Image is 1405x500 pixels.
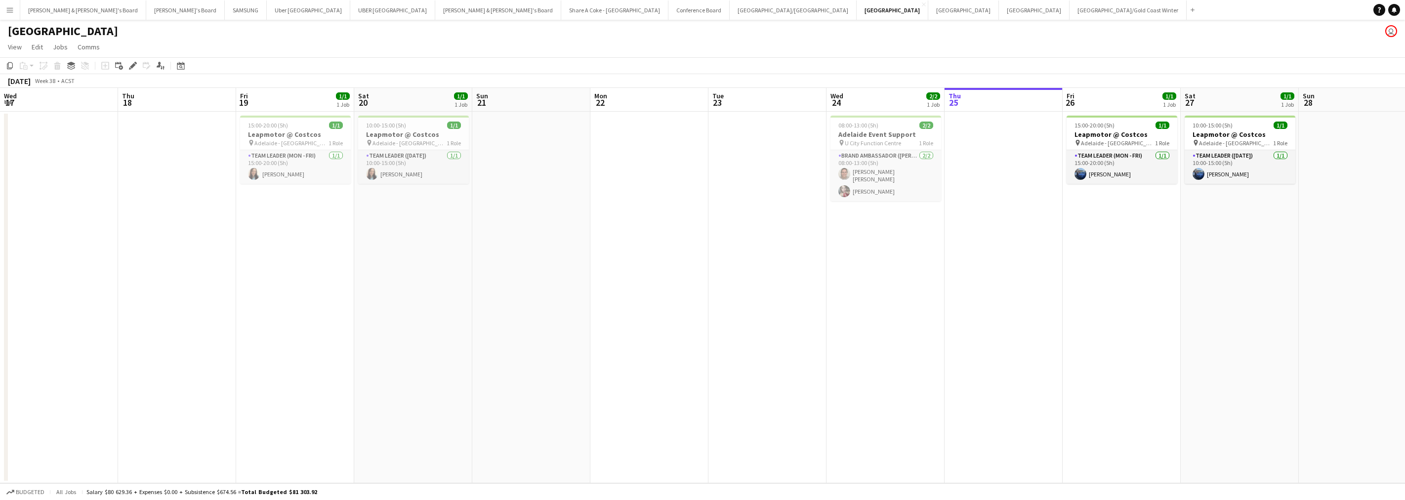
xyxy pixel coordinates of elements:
span: 27 [1183,97,1196,108]
span: Thu [949,91,961,100]
span: Sat [1185,91,1196,100]
span: Budgeted [16,489,44,496]
span: 1/1 [1274,122,1287,129]
span: 1/1 [336,92,350,100]
h3: Leapmotor @ Costcos [1067,130,1177,139]
span: Jobs [53,42,68,51]
span: 24 [829,97,843,108]
span: 15:00-20:00 (5h) [248,122,288,129]
button: [PERSON_NAME] & [PERSON_NAME]'s Board [20,0,146,20]
span: Fri [1067,91,1074,100]
span: 1 Role [329,139,343,147]
app-job-card: 15:00-20:00 (5h)1/1Leapmotor @ Costcos Adelaide - [GEOGRAPHIC_DATA]1 RoleTeam Leader (Mon - Fri)1... [240,116,351,184]
a: Jobs [49,41,72,53]
span: 18 [121,97,134,108]
div: Salary $80 629.36 + Expenses $0.00 + Subsistence $674.56 = [86,488,317,496]
span: 23 [711,97,724,108]
span: 08:00-13:00 (5h) [838,122,878,129]
button: [GEOGRAPHIC_DATA]/Gold Coast Winter [1070,0,1187,20]
span: View [8,42,22,51]
span: 1 Role [1155,139,1169,147]
a: View [4,41,26,53]
div: ACST [61,77,75,84]
span: 28 [1301,97,1315,108]
app-job-card: 10:00-15:00 (5h)1/1Leapmotor @ Costcos Adelaide - [GEOGRAPHIC_DATA]1 RoleTeam Leader ([DATE])1/11... [358,116,469,184]
span: 1 Role [447,139,461,147]
span: Mon [594,91,607,100]
span: Sat [358,91,369,100]
span: 19 [239,97,248,108]
span: Tue [712,91,724,100]
span: 1/1 [329,122,343,129]
app-job-card: 10:00-15:00 (5h)1/1Leapmotor @ Costcos Adelaide - [GEOGRAPHIC_DATA]1 RoleTeam Leader ([DATE])1/11... [1185,116,1295,184]
h3: Leapmotor @ Costcos [358,130,469,139]
span: Week 38 [33,77,57,84]
div: [DATE] [8,76,31,86]
span: 1/1 [1281,92,1294,100]
a: Edit [28,41,47,53]
span: Sun [1303,91,1315,100]
span: Sun [476,91,488,100]
button: [GEOGRAPHIC_DATA] [857,0,928,20]
span: 22 [593,97,607,108]
span: 26 [1065,97,1074,108]
span: 20 [357,97,369,108]
span: 10:00-15:00 (5h) [366,122,406,129]
span: 1/1 [454,92,468,100]
span: U City Function Centre [845,139,901,147]
span: 25 [947,97,961,108]
a: Comms [74,41,104,53]
span: Wed [830,91,843,100]
span: 1 Role [1273,139,1287,147]
div: 1 Job [1163,101,1176,108]
h1: [GEOGRAPHIC_DATA] [8,24,118,39]
span: Adelaide - [GEOGRAPHIC_DATA] [1199,139,1273,147]
app-user-avatar: Andy Husen [1385,25,1397,37]
span: Adelaide - [GEOGRAPHIC_DATA] [372,139,447,147]
h3: Leapmotor @ Costcos [1185,130,1295,139]
app-card-role: Team Leader (Mon - Fri)1/115:00-20:00 (5h)[PERSON_NAME] [1067,150,1177,184]
button: Share A Coke - [GEOGRAPHIC_DATA] [561,0,668,20]
span: 1/1 [447,122,461,129]
app-card-role: Brand Ambassador ([PERSON_NAME])2/208:00-13:00 (5h)[PERSON_NAME] [PERSON_NAME][PERSON_NAME] [830,150,941,201]
span: Thu [122,91,134,100]
span: 15:00-20:00 (5h) [1074,122,1115,129]
button: SAMSUNG [225,0,267,20]
app-card-role: Team Leader ([DATE])1/110:00-15:00 (5h)[PERSON_NAME] [1185,150,1295,184]
button: [PERSON_NAME] & [PERSON_NAME]'s Board [435,0,561,20]
app-job-card: 08:00-13:00 (5h)2/2Adelaide Event Support U City Function Centre1 RoleBrand Ambassador ([PERSON_N... [830,116,941,201]
span: 2/2 [919,122,933,129]
button: UBER [GEOGRAPHIC_DATA] [350,0,435,20]
span: Adelaide - [GEOGRAPHIC_DATA] [254,139,329,147]
div: 1 Job [1281,101,1294,108]
span: 17 [2,97,17,108]
app-card-role: Team Leader ([DATE])1/110:00-15:00 (5h)[PERSON_NAME] [358,150,469,184]
span: Total Budgeted $81 303.92 [241,488,317,496]
span: 1/1 [1162,92,1176,100]
button: [PERSON_NAME]'s Board [146,0,225,20]
span: Adelaide - [GEOGRAPHIC_DATA] [1081,139,1155,147]
div: 1 Job [336,101,349,108]
h3: Adelaide Event Support [830,130,941,139]
span: Wed [4,91,17,100]
app-job-card: 15:00-20:00 (5h)1/1Leapmotor @ Costcos Adelaide - [GEOGRAPHIC_DATA]1 RoleTeam Leader (Mon - Fri)1... [1067,116,1177,184]
span: Edit [32,42,43,51]
span: 10:00-15:00 (5h) [1193,122,1233,129]
span: Comms [78,42,100,51]
button: Budgeted [5,487,46,498]
span: 1 Role [919,139,933,147]
span: 21 [475,97,488,108]
div: 1 Job [455,101,467,108]
span: 1/1 [1156,122,1169,129]
button: Uber [GEOGRAPHIC_DATA] [267,0,350,20]
span: 2/2 [926,92,940,100]
div: 1 Job [927,101,940,108]
button: [GEOGRAPHIC_DATA] [928,0,999,20]
button: Conference Board [668,0,730,20]
span: Fri [240,91,248,100]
